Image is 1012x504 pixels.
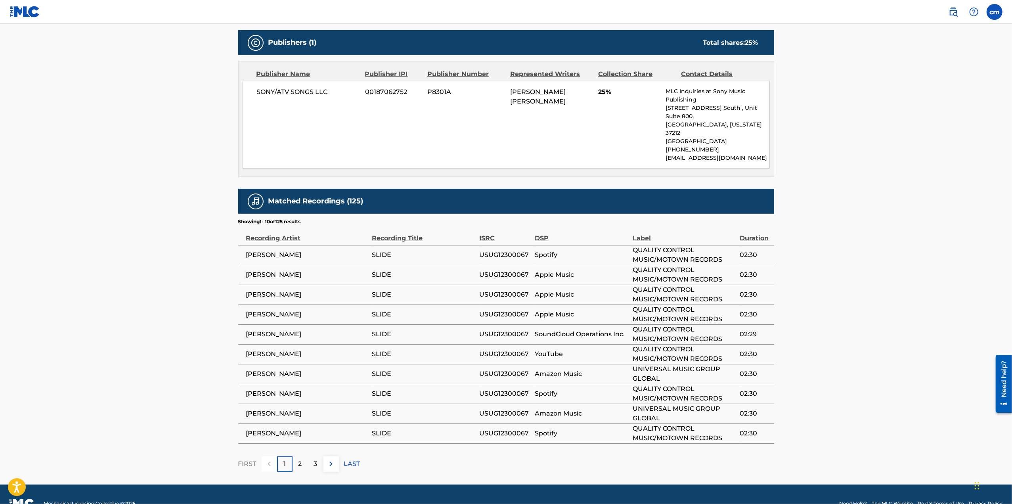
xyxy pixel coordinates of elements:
span: [PERSON_NAME] [246,429,368,438]
p: [GEOGRAPHIC_DATA], [US_STATE] 37212 [666,121,769,137]
span: SLIDE [372,429,475,438]
p: [GEOGRAPHIC_DATA] [666,137,769,146]
h5: Publishers (1) [268,38,317,47]
div: Total shares: [703,38,758,48]
span: [PERSON_NAME] [246,270,368,280]
p: 2 [298,459,302,469]
span: SLIDE [372,250,475,260]
span: 02:30 [740,409,770,418]
span: [PERSON_NAME] [246,290,368,299]
span: SLIDE [372,270,475,280]
span: [PERSON_NAME] [246,369,368,379]
span: P8301A [427,87,504,97]
p: 3 [314,459,318,469]
img: right [326,459,336,469]
div: Publisher Name [256,69,359,79]
div: Recording Artist [246,225,368,243]
span: Spotify [535,250,628,260]
h5: Matched Recordings (125) [268,197,363,206]
span: QUALITY CONTROL MUSIC/MOTOWN RECORDS [633,424,736,443]
span: QUALITY CONTROL MUSIC/MOTOWN RECORDS [633,384,736,403]
span: SLIDE [372,409,475,418]
span: USUG12300067 [479,409,531,418]
span: QUALITY CONTROL MUSIC/MOTOWN RECORDS [633,245,736,264]
span: [PERSON_NAME] [PERSON_NAME] [510,88,566,105]
span: 02:29 [740,330,770,339]
span: 02:30 [740,389,770,399]
span: USUG12300067 [479,290,531,299]
span: [PERSON_NAME] [246,409,368,418]
img: help [969,7,979,17]
span: QUALITY CONTROL MUSIC/MOTOWN RECORDS [633,285,736,304]
span: [PERSON_NAME] [246,250,368,260]
span: 25% [598,87,660,97]
p: MLC Inquiries at Sony Music Publishing [666,87,769,104]
div: Recording Title [372,225,475,243]
span: USUG12300067 [479,310,531,319]
span: 02:30 [740,250,770,260]
span: [PERSON_NAME] [246,330,368,339]
span: USUG12300067 [479,349,531,359]
span: 02:30 [740,369,770,379]
span: SLIDE [372,310,475,319]
div: Drag [975,474,979,498]
span: QUALITY CONTROL MUSIC/MOTOWN RECORDS [633,325,736,344]
span: USUG12300067 [479,369,531,379]
span: 25 % [745,39,758,46]
span: UNIVERSAL MUSIC GROUP GLOBAL [633,404,736,423]
div: User Menu [987,4,1002,20]
p: LAST [344,459,360,469]
div: Publisher IPI [365,69,421,79]
p: Showing 1 - 10 of 125 results [238,218,301,225]
div: ISRC [479,225,531,243]
span: 02:30 [740,270,770,280]
span: [PERSON_NAME] [246,310,368,319]
span: 02:30 [740,429,770,438]
div: Label [633,225,736,243]
div: Duration [740,225,770,243]
img: search [949,7,958,17]
span: [PERSON_NAME] [246,349,368,359]
span: USUG12300067 [479,429,531,438]
span: QUALITY CONTROL MUSIC/MOTOWN RECORDS [633,305,736,324]
div: Help [966,4,982,20]
img: Matched Recordings [251,197,260,206]
span: Spotify [535,429,628,438]
span: QUALITY CONTROL MUSIC/MOTOWN RECORDS [633,345,736,364]
span: Apple Music [535,310,628,319]
span: SLIDE [372,330,475,339]
a: Public Search [945,4,961,20]
div: DSP [535,225,628,243]
iframe: Resource Center [990,352,1012,416]
span: 00187062752 [365,87,421,97]
p: FIRST [238,459,256,469]
div: Collection Share [598,69,675,79]
span: YouTube [535,349,628,359]
iframe: Chat Widget [972,466,1012,504]
span: Amazon Music [535,369,628,379]
p: [PHONE_NUMBER] [666,146,769,154]
span: SLIDE [372,389,475,399]
span: 02:30 [740,310,770,319]
span: SLIDE [372,290,475,299]
img: Publishers [251,38,260,48]
span: Apple Music [535,270,628,280]
span: SLIDE [372,369,475,379]
span: [PERSON_NAME] [246,389,368,399]
span: USUG12300067 [479,270,531,280]
span: USUG12300067 [479,330,531,339]
span: Amazon Music [535,409,628,418]
span: USUG12300067 [479,389,531,399]
span: 02:30 [740,290,770,299]
p: [STREET_ADDRESS] South , Unit Suite 800, [666,104,769,121]
span: SLIDE [372,349,475,359]
span: 02:30 [740,349,770,359]
span: SoundCloud Operations Inc. [535,330,628,339]
p: [EMAIL_ADDRESS][DOMAIN_NAME] [666,154,769,162]
div: Represented Writers [510,69,592,79]
img: MLC Logo [10,6,40,17]
span: Spotify [535,389,628,399]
